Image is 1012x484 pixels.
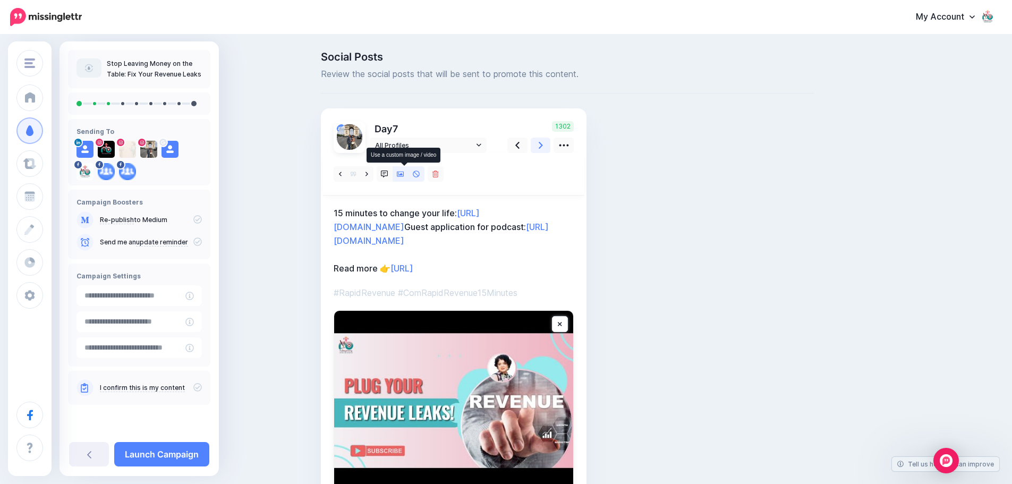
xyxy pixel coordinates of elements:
img: aDtjnaRy1nj-bsa139535.png [337,124,345,133]
a: My Account [905,4,996,30]
img: menu.png [24,58,35,68]
h4: Sending To [76,128,202,135]
a: Tell us how we can improve [892,457,999,471]
span: Social Posts [321,52,814,62]
img: 485211556_1235285974875661_2420593909367147222_n-bsa154802.jpg [119,141,136,158]
img: user_default_image.png [76,141,93,158]
img: article-default-image-icon.png [76,58,101,78]
a: update reminder [136,238,188,247]
p: Send me an [100,237,202,247]
img: aDtjnaRy1nj-bsa139535.png [119,163,136,180]
img: Missinglettr [10,8,82,26]
p: to Medium [100,215,202,225]
a: All Profiles [370,138,487,153]
a: I confirm this is my content [100,384,185,392]
h4: Campaign Boosters [76,198,202,206]
p: Stop Leaving Money on the Table: Fix Your Revenue Leaks [107,58,202,80]
img: 223274431_207235061409589_3165409955215223380_n-bsa154803.jpg [337,124,362,150]
img: 223274431_207235061409589_3165409955215223380_n-bsa154803.jpg [140,141,157,158]
p: Day [370,121,488,137]
img: 293739338_113555524758435_6240255962081998429_n-bsa139531.jpg [76,163,93,180]
p: #RapidRevenue #ComRapidRevenue15Minutes [334,286,574,300]
a: [URL] [390,263,413,274]
span: All Profiles [375,140,474,151]
img: 357774252_272542952131600_5124155199893867819_n-bsa140707.jpg [98,141,115,158]
img: aDtjnaRy1nj-bsa139534.png [98,163,115,180]
img: user_default_image.png [161,141,178,158]
h4: Campaign Settings [76,272,202,280]
p: 15 minutes to change your life: Guest application for podcast: Read more 👉 [334,206,574,275]
span: 1302 [552,121,574,132]
span: Review the social posts that will be sent to promote this content. [321,67,814,81]
div: Open Intercom Messenger [933,448,959,473]
span: 7 [393,123,398,134]
a: Re-publish [100,216,134,224]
